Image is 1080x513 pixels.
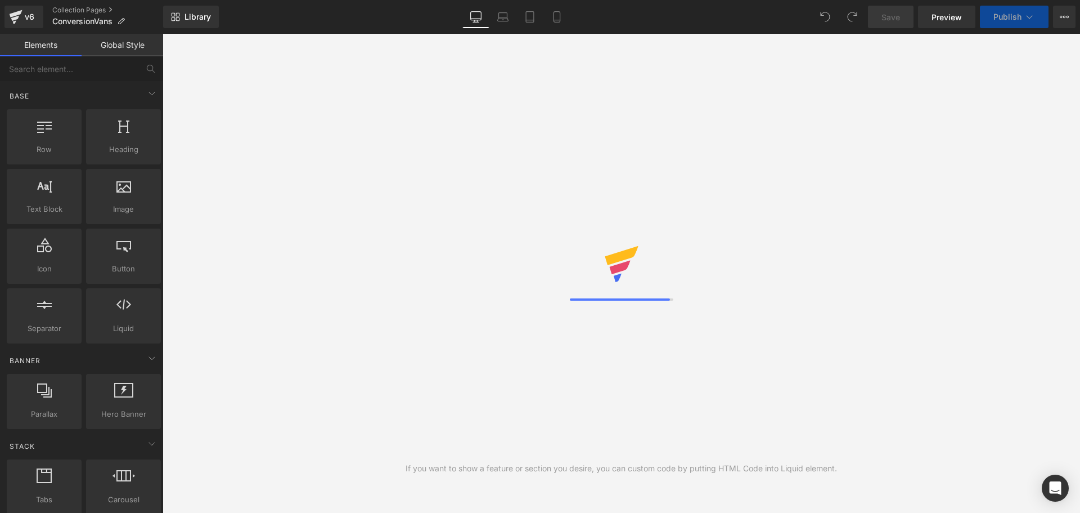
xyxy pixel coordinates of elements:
button: Publish [980,6,1048,28]
span: Heading [89,144,157,155]
span: Library [184,12,211,22]
span: Row [10,144,78,155]
span: Image [89,203,157,215]
button: Redo [841,6,863,28]
a: Desktop [462,6,489,28]
a: Mobile [543,6,570,28]
div: If you want to show a feature or section you desire, you can custom code by putting HTML Code int... [406,462,837,475]
a: Global Style [82,34,163,56]
span: Base [8,91,30,101]
a: Preview [918,6,975,28]
span: ConversionVans [52,17,112,26]
span: Button [89,263,157,275]
a: Collection Pages [52,6,163,15]
span: Tabs [10,494,78,506]
a: v6 [4,6,43,28]
span: Parallax [10,408,78,420]
a: New Library [163,6,219,28]
div: v6 [22,10,37,24]
span: Banner [8,355,42,366]
span: Carousel [89,494,157,506]
span: Separator [10,323,78,334]
span: Liquid [89,323,157,334]
span: Preview [931,11,962,23]
span: Icon [10,263,78,275]
span: Stack [8,441,36,452]
span: Save [881,11,900,23]
span: Text Block [10,203,78,215]
span: Publish [993,12,1021,21]
a: Laptop [489,6,516,28]
a: Tablet [516,6,543,28]
button: More [1053,6,1075,28]
div: Open Intercom Messenger [1042,475,1069,502]
button: Undo [814,6,836,28]
span: Hero Banner [89,408,157,420]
